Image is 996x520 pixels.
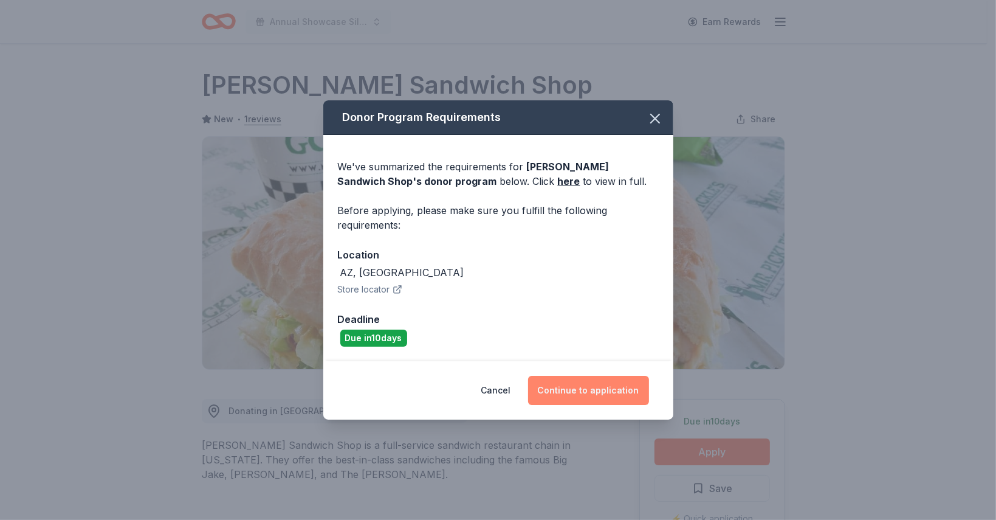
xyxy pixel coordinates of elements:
a: here [558,174,580,189]
div: Location [338,247,659,263]
div: Donor Program Requirements [323,100,673,135]
button: Store locator [338,282,402,297]
div: We've summarized the requirements for below. Click to view in full. [338,159,659,189]
button: Continue to application [528,376,649,405]
div: Before applying, please make sure you fulfill the following requirements: [338,203,659,232]
button: Cancel [481,376,511,405]
div: Due in 10 days [340,330,407,347]
div: Deadline [338,311,659,327]
div: AZ, [GEOGRAPHIC_DATA] [340,265,464,280]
